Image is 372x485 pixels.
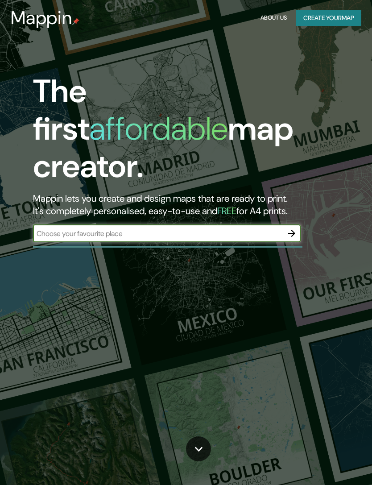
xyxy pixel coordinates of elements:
img: mappin-pin [72,18,79,25]
button: Create yourmap [296,10,361,26]
h1: affordable [89,108,228,149]
h2: Mappin lets you create and design maps that are ready to print. It's completely personalised, eas... [33,192,331,217]
h1: The first map creator. [33,73,331,192]
input: Choose your favourite place [33,228,283,239]
iframe: Help widget launcher [293,450,362,475]
button: About Us [258,10,289,26]
h5: FREE [217,205,236,217]
h3: Mappin [11,7,72,29]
